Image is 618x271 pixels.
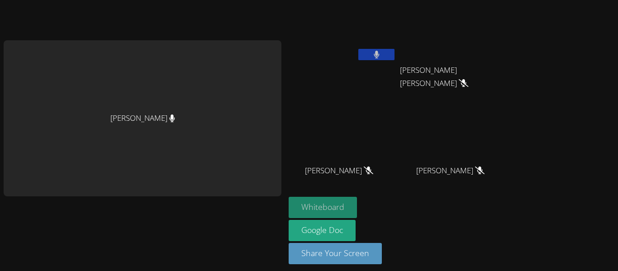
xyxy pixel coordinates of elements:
[289,197,357,218] button: Whiteboard
[289,220,356,241] a: Google Doc
[289,243,382,264] button: Share Your Screen
[4,40,281,197] div: [PERSON_NAME]
[400,64,500,90] span: [PERSON_NAME] [PERSON_NAME]
[416,164,485,177] span: [PERSON_NAME]
[305,164,373,177] span: [PERSON_NAME]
